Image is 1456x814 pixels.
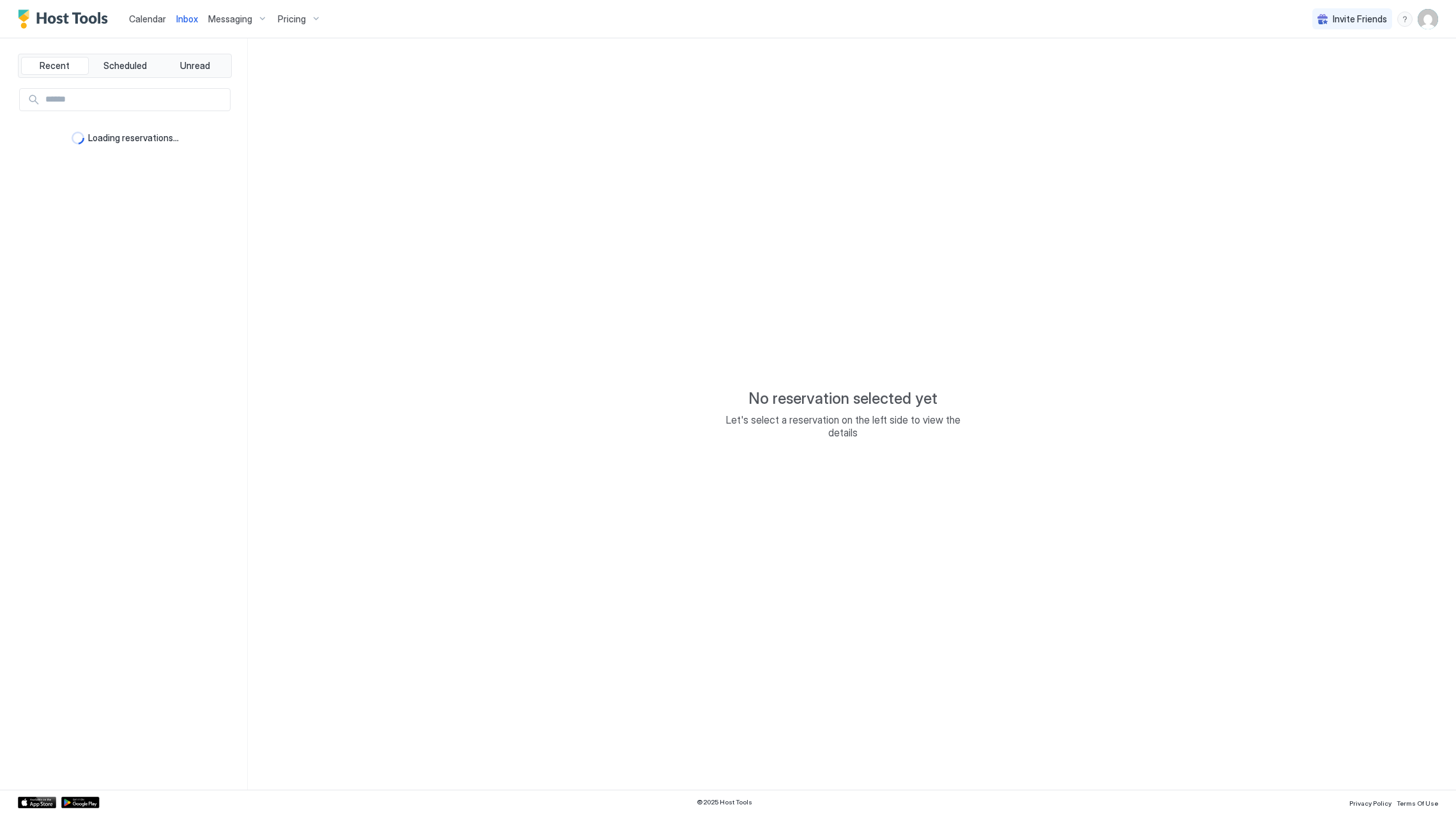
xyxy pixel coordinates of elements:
[1397,795,1438,809] a: Terms Of Use
[278,13,306,25] span: Pricing
[18,10,114,29] a: Host Tools Logo
[18,797,56,808] a: App Store
[88,132,179,144] span: Loading reservations...
[176,12,198,26] a: Inbox
[1349,795,1392,809] a: Privacy Policy
[129,13,166,24] span: Calendar
[1333,13,1387,25] span: Invite Friends
[21,57,89,75] button: Recent
[748,389,937,408] span: No reservation selected yet
[129,12,166,26] a: Calendar
[103,60,147,72] span: Scheduled
[1418,9,1438,29] div: User profile
[1397,12,1413,27] div: menu
[715,413,971,439] span: Let's select a reservation on the left side to view the details
[18,54,232,78] div: tab-group
[180,60,210,72] span: Unread
[176,13,198,24] span: Inbox
[40,60,70,72] span: Recent
[1349,799,1392,807] span: Privacy Policy
[72,132,84,144] div: loading
[208,13,252,25] span: Messaging
[40,89,230,111] input: Input Field
[1397,799,1438,807] span: Terms Of Use
[61,797,100,808] a: Google Play Store
[91,57,159,75] button: Scheduled
[161,57,229,75] button: Unread
[697,798,752,806] span: © 2025 Host Tools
